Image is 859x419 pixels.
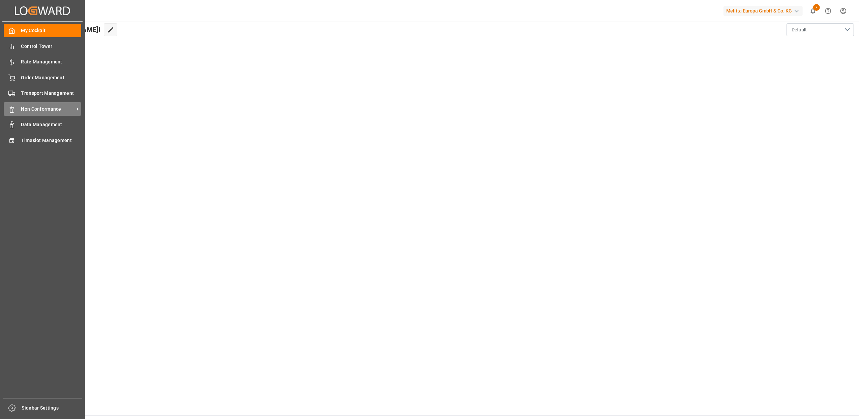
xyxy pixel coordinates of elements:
span: Control Tower [21,43,82,50]
button: show 7 new notifications [805,3,821,19]
a: Data Management [4,118,81,131]
span: My Cockpit [21,27,82,34]
span: Order Management [21,74,82,81]
button: Help Center [821,3,836,19]
a: My Cockpit [4,24,81,37]
a: Rate Management [4,55,81,68]
a: Timeslot Management [4,134,81,147]
span: 7 [813,4,820,11]
span: Data Management [21,121,82,128]
span: Non Conformance [21,106,74,113]
a: Order Management [4,71,81,84]
a: Control Tower [4,39,81,53]
span: Sidebar Settings [22,404,82,412]
span: Timeslot Management [21,137,82,144]
a: Transport Management [4,87,81,100]
button: open menu [787,23,854,36]
button: Melitta Europa GmbH & Co. KG [724,4,805,17]
span: Rate Management [21,58,82,65]
span: Default [792,26,807,33]
span: Transport Management [21,90,82,97]
div: Melitta Europa GmbH & Co. KG [724,6,803,16]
